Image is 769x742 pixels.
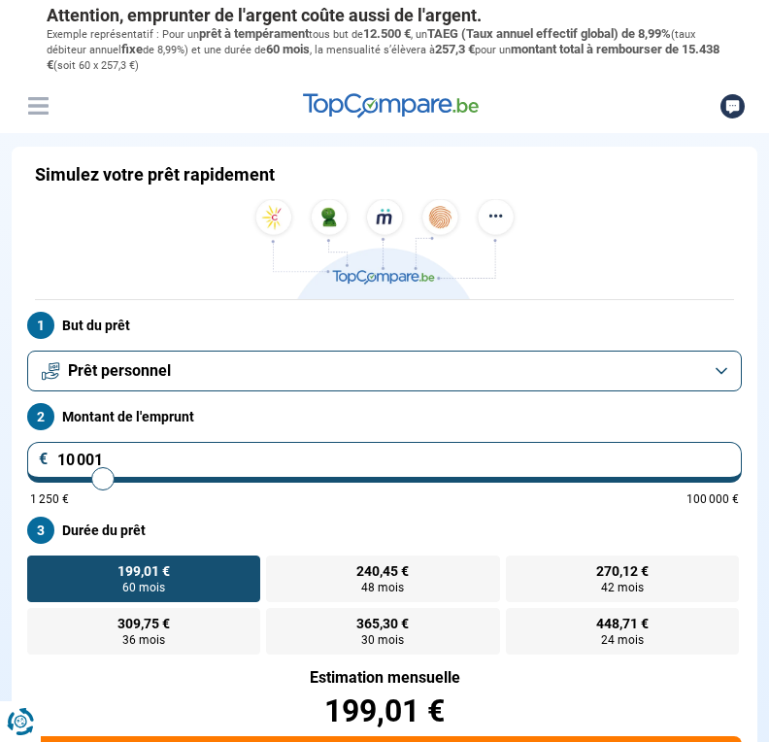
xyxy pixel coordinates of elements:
[68,360,171,382] span: Prêt personnel
[27,517,742,544] label: Durée du prêt
[27,695,742,726] div: 199,01 €
[39,452,49,467] span: €
[47,5,722,26] p: Attention, emprunter de l'argent coûte aussi de l'argent.
[363,26,411,41] span: 12.500 €
[117,564,170,578] span: 199,01 €
[122,634,165,646] span: 36 mois
[361,582,404,593] span: 48 mois
[601,634,644,646] span: 24 mois
[601,582,644,593] span: 42 mois
[30,493,69,505] span: 1 250 €
[47,26,722,74] p: Exemple représentatif : Pour un tous but de , un (taux débiteur annuel de 8,99%) et une durée de ...
[27,670,742,686] div: Estimation mensuelle
[27,351,742,391] button: Prêt personnel
[596,617,649,630] span: 448,71 €
[266,42,310,56] span: 60 mois
[356,617,409,630] span: 365,30 €
[117,617,170,630] span: 309,75 €
[361,634,404,646] span: 30 mois
[303,93,479,118] img: TopCompare
[356,564,409,578] span: 240,45 €
[686,493,739,505] span: 100 000 €
[27,312,742,339] label: But du prêt
[47,42,719,72] span: montant total à rembourser de 15.438 €
[435,42,475,56] span: 257,3 €
[199,26,309,41] span: prêt à tempérament
[249,199,520,299] img: TopCompare.be
[596,564,649,578] span: 270,12 €
[35,164,275,185] h1: Simulez votre prêt rapidement
[23,91,52,120] button: Menu
[122,582,165,593] span: 60 mois
[27,403,742,430] label: Montant de l'emprunt
[427,26,671,41] span: TAEG (Taux annuel effectif global) de 8,99%
[121,42,143,56] span: fixe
